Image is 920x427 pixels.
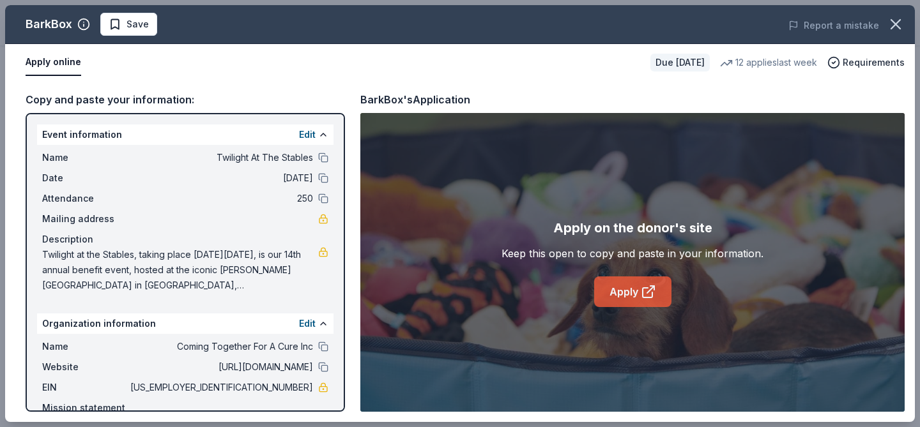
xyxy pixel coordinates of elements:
[37,124,333,145] div: Event information
[128,359,313,375] span: [URL][DOMAIN_NAME]
[299,316,316,331] button: Edit
[126,17,149,32] span: Save
[37,313,333,334] div: Organization information
[650,54,710,71] div: Due [DATE]
[26,91,345,108] div: Copy and paste your information:
[128,170,313,186] span: [DATE]
[26,49,81,76] button: Apply online
[502,246,763,261] div: Keep this open to copy and paste in your information.
[128,339,313,354] span: Coming Together For A Cure Inc
[299,127,316,142] button: Edit
[843,55,905,70] span: Requirements
[360,91,470,108] div: BarkBox's Application
[827,55,905,70] button: Requirements
[42,232,328,247] div: Description
[553,218,712,238] div: Apply on the donor's site
[42,191,128,206] span: Attendance
[100,13,157,36] button: Save
[128,191,313,206] span: 250
[720,55,817,70] div: 12 applies last week
[26,14,72,34] div: BarkBox
[42,339,128,354] span: Name
[42,359,128,375] span: Website
[128,380,313,395] span: [US_EMPLOYER_IDENTIFICATION_NUMBER]
[42,400,328,416] div: Mission statement
[42,247,318,293] span: Twilight at the Stables, taking place [DATE][DATE], is our 14th annual benefit event, hosted at t...
[42,170,128,186] span: Date
[42,211,128,227] span: Mailing address
[128,150,313,165] span: Twilight At The Stables
[42,150,128,165] span: Name
[594,276,671,307] a: Apply
[788,18,879,33] button: Report a mistake
[42,380,128,395] span: EIN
